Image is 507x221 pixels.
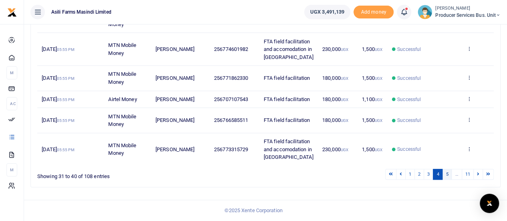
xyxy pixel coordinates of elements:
[362,46,382,52] span: 1,500
[353,6,394,19] li: Toup your wallet
[6,97,17,110] li: Ac
[214,117,248,123] span: 256766585511
[374,97,382,102] small: UGX
[433,169,442,180] a: 4
[418,5,501,19] a: profile-user [PERSON_NAME] Producer Services Bus. Unit
[462,169,474,180] a: 11
[108,114,136,128] span: MTN Mobile Money
[156,46,194,52] span: [PERSON_NAME]
[310,8,344,16] span: UGX 3,491,139
[156,117,194,123] span: [PERSON_NAME]
[6,163,17,176] li: M
[108,96,137,102] span: Airtel Money
[57,118,75,123] small: 05:55 PM
[362,146,382,152] span: 1,500
[397,75,421,82] span: Successful
[480,194,499,213] div: Open Intercom Messenger
[42,46,74,52] span: [DATE]
[156,96,194,102] span: [PERSON_NAME]
[264,39,313,60] span: FTA field facilitation and accomodation in [GEOGRAPHIC_DATA]
[108,142,136,156] span: MTN Mobile Money
[214,96,248,102] span: 256707107543
[435,5,501,12] small: [PERSON_NAME]
[42,75,74,81] span: [DATE]
[341,76,348,81] small: UGX
[353,8,394,14] a: Add money
[362,117,382,123] span: 1,500
[301,5,353,19] li: Wallet ballance
[362,96,382,102] span: 1,100
[442,169,452,180] a: 5
[214,146,248,152] span: 256773315729
[322,46,348,52] span: 230,000
[405,169,415,180] a: 1
[42,146,74,152] span: [DATE]
[418,5,432,19] img: profile-user
[42,117,74,123] span: [DATE]
[304,5,350,19] a: UGX 3,491,139
[57,47,75,52] small: 05:55 PM
[57,76,75,81] small: 05:55 PM
[341,148,348,152] small: UGX
[414,169,424,180] a: 2
[48,8,115,16] span: Asili Farms Masindi Limited
[57,148,75,152] small: 05:55 PM
[341,47,348,52] small: UGX
[322,75,348,81] span: 180,000
[341,97,348,102] small: UGX
[397,46,421,53] span: Successful
[264,96,310,102] span: FTA field facilitation
[435,12,501,19] span: Producer Services Bus. Unit
[353,6,394,19] span: Add money
[374,148,382,152] small: UGX
[264,117,310,123] span: FTA field facilitation
[397,96,421,103] span: Successful
[37,168,224,180] div: Showing 31 to 40 of 108 entries
[7,8,17,17] img: logo-small
[397,146,421,153] span: Successful
[214,46,248,52] span: 256774601982
[57,97,75,102] small: 05:55 PM
[374,118,382,123] small: UGX
[214,75,248,81] span: 256771862330
[374,47,382,52] small: UGX
[264,138,313,160] span: FTA field facilitation and accomodation in [GEOGRAPHIC_DATA]
[7,9,17,15] a: logo-small logo-large logo-large
[322,96,348,102] span: 180,000
[108,71,136,85] span: MTN Mobile Money
[374,76,382,81] small: UGX
[108,42,136,56] span: MTN Mobile Money
[108,13,136,27] span: MTN Mobile Money
[156,75,194,81] span: [PERSON_NAME]
[156,146,194,152] span: [PERSON_NAME]
[397,117,421,124] span: Successful
[264,75,310,81] span: FTA field facilitation
[322,117,348,123] span: 180,000
[6,66,17,79] li: M
[42,96,74,102] span: [DATE]
[341,118,348,123] small: UGX
[424,169,433,180] a: 3
[362,75,382,81] span: 1,500
[322,146,348,152] span: 230,000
